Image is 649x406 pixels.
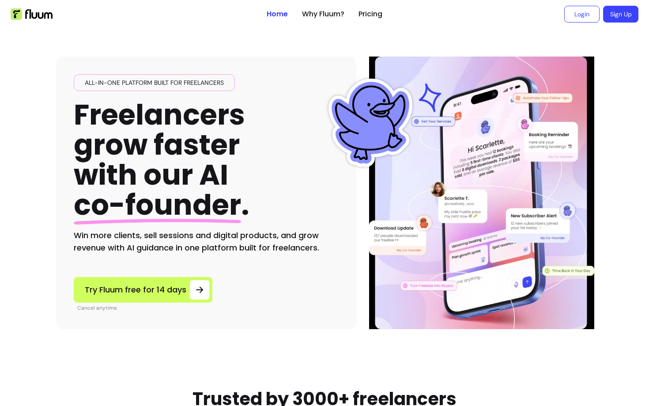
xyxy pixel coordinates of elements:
img: Fluum Duck sticker [326,79,415,167]
a: Pricing [358,9,382,19]
img: Illustration of Fluum AI Co-Founder on a smartphone, showing solo business performance insights s... [370,57,593,329]
a: Home [267,9,288,19]
a: Sign Up [603,6,638,23]
a: Login [564,6,600,23]
img: Fluum Logo [11,8,53,20]
a: Try Fluum free for 14 days [74,277,212,303]
a: Why Fluum? [302,9,344,19]
span: Try Fluum free for 14 days [85,284,186,296]
p: Cancel anytime [77,304,212,311]
span: All-in-one platform built for freelancers [81,78,227,87]
span: co-founder [74,185,241,224]
h2: Win more clients, sell sessions and digital products, and grow revenue with AI guidance in one pl... [74,229,339,254]
h1: Freelancers grow faster with our AI . [74,100,249,220]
